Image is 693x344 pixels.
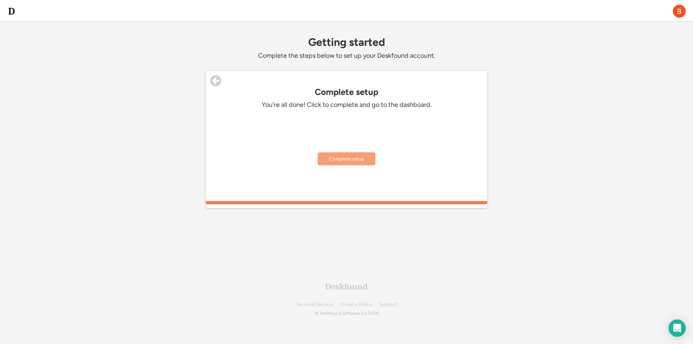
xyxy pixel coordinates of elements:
div: Deskfound [325,282,368,291]
div: 100% [207,201,486,204]
img: ACg8ocJh1UfUgbOBBj0vAwvSWxQ-StQ917HnhQvR0eovhhrkkFb8Jw=s96-c [673,5,686,18]
div: Complete the steps below to set up your Deskfound account. [206,52,487,60]
div: Complete setup [206,87,487,97]
button: Complete setup [318,152,375,165]
div: Getting started [206,36,487,48]
div: You're all done! Click to complete and go to the dashboard. [238,101,455,109]
a: Support [379,302,397,307]
a: Terms of Service [296,302,333,307]
a: Privacy Policy [340,302,372,307]
img: d-whitebg.png [7,7,16,16]
div: Open Intercom Messenger [668,319,686,337]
